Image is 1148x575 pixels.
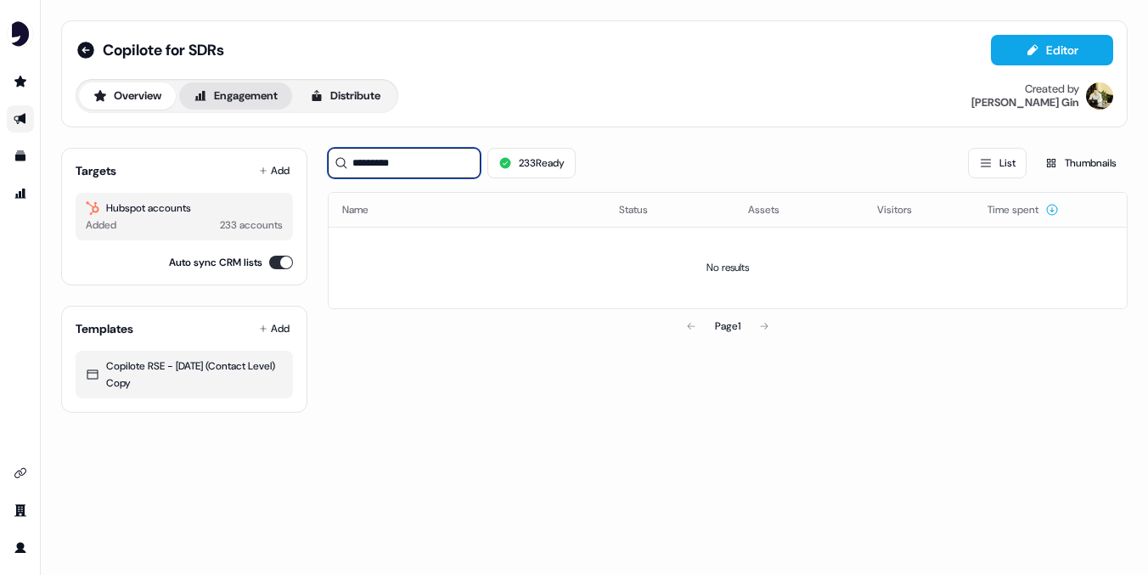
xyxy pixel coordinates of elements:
[7,143,34,170] a: Go to templates
[76,320,133,337] div: Templates
[329,227,1127,308] td: No results
[968,148,1027,178] button: List
[103,40,224,60] span: Copilote for SDRs
[86,217,116,234] div: Added
[7,459,34,487] a: Go to integrations
[86,200,283,217] div: Hubspot accounts
[7,68,34,95] a: Go to prospects
[988,194,1059,225] button: Time spent
[971,96,1079,110] div: [PERSON_NAME] Gin
[179,82,292,110] button: Engagement
[256,159,293,183] button: Add
[877,194,932,225] button: Visitors
[734,193,864,227] th: Assets
[86,358,283,392] div: Copilote RSE - [DATE] (Contact Level) Copy
[7,105,34,132] a: Go to outbound experience
[991,43,1113,61] a: Editor
[7,180,34,207] a: Go to attribution
[76,162,116,179] div: Targets
[1086,82,1113,110] img: Armand
[991,35,1113,65] button: Editor
[342,194,389,225] button: Name
[619,194,668,225] button: Status
[295,82,395,110] button: Distribute
[79,82,176,110] button: Overview
[1033,148,1128,178] button: Thumbnails
[487,148,576,178] button: 233Ready
[169,254,262,271] label: Auto sync CRM lists
[220,217,283,234] div: 233 accounts
[7,534,34,561] a: Go to profile
[256,317,293,341] button: Add
[1025,82,1079,96] div: Created by
[715,318,740,335] div: Page 1
[7,497,34,524] a: Go to team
